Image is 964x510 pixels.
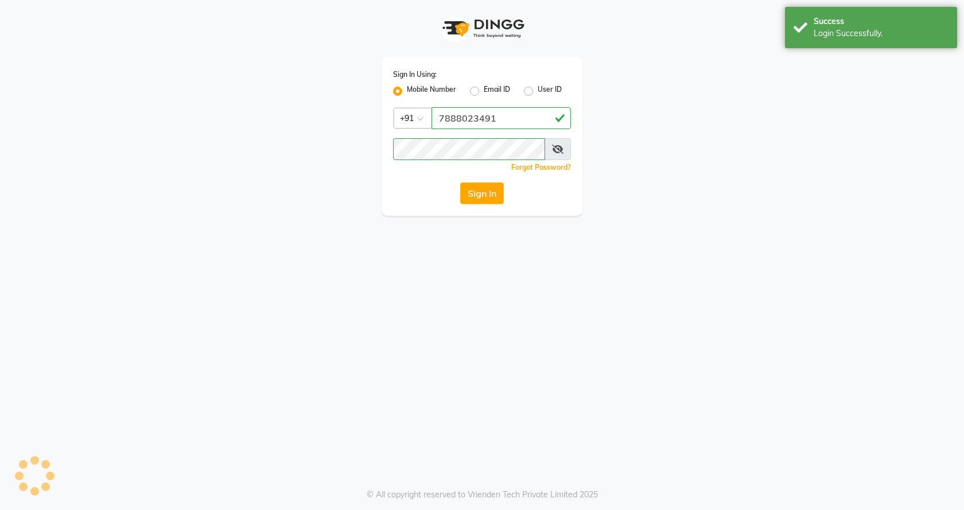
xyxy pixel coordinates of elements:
[484,84,510,98] label: Email ID
[814,15,949,28] div: Success
[511,163,571,172] a: Forgot Password?
[460,182,504,204] button: Sign In
[407,84,456,98] label: Mobile Number
[432,107,571,129] input: Username
[393,69,437,80] label: Sign In Using:
[538,84,562,98] label: User ID
[436,11,528,45] img: logo1.svg
[393,138,545,160] input: Username
[814,28,949,40] div: Login Successfully.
